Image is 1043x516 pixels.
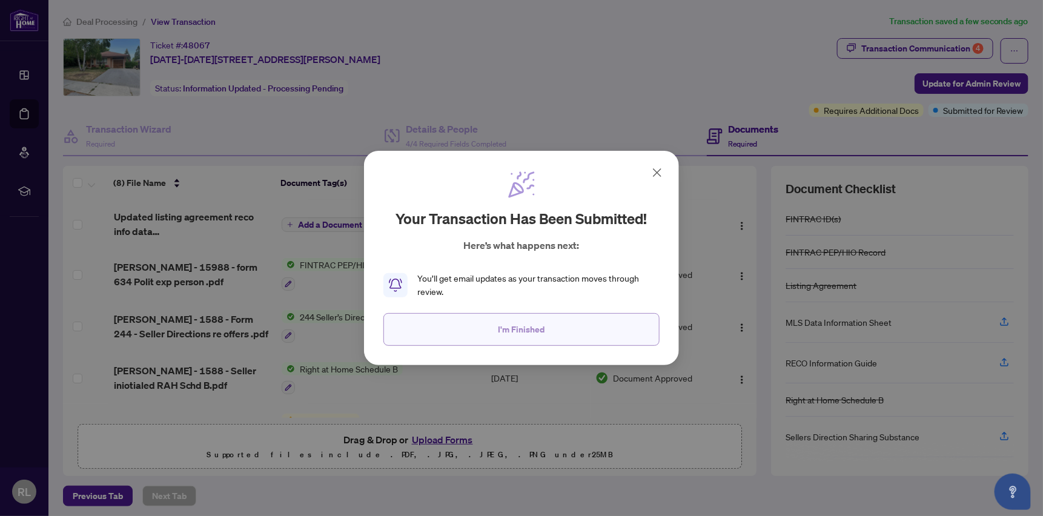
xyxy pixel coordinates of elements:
div: You’ll get email updates as your transaction moves through review. [417,272,660,299]
button: Open asap [995,474,1031,510]
p: Here’s what happens next: [464,238,580,253]
span: I'm Finished [498,320,545,339]
h2: Your transaction has been submitted! [396,209,647,228]
button: I'm Finished [383,313,660,346]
